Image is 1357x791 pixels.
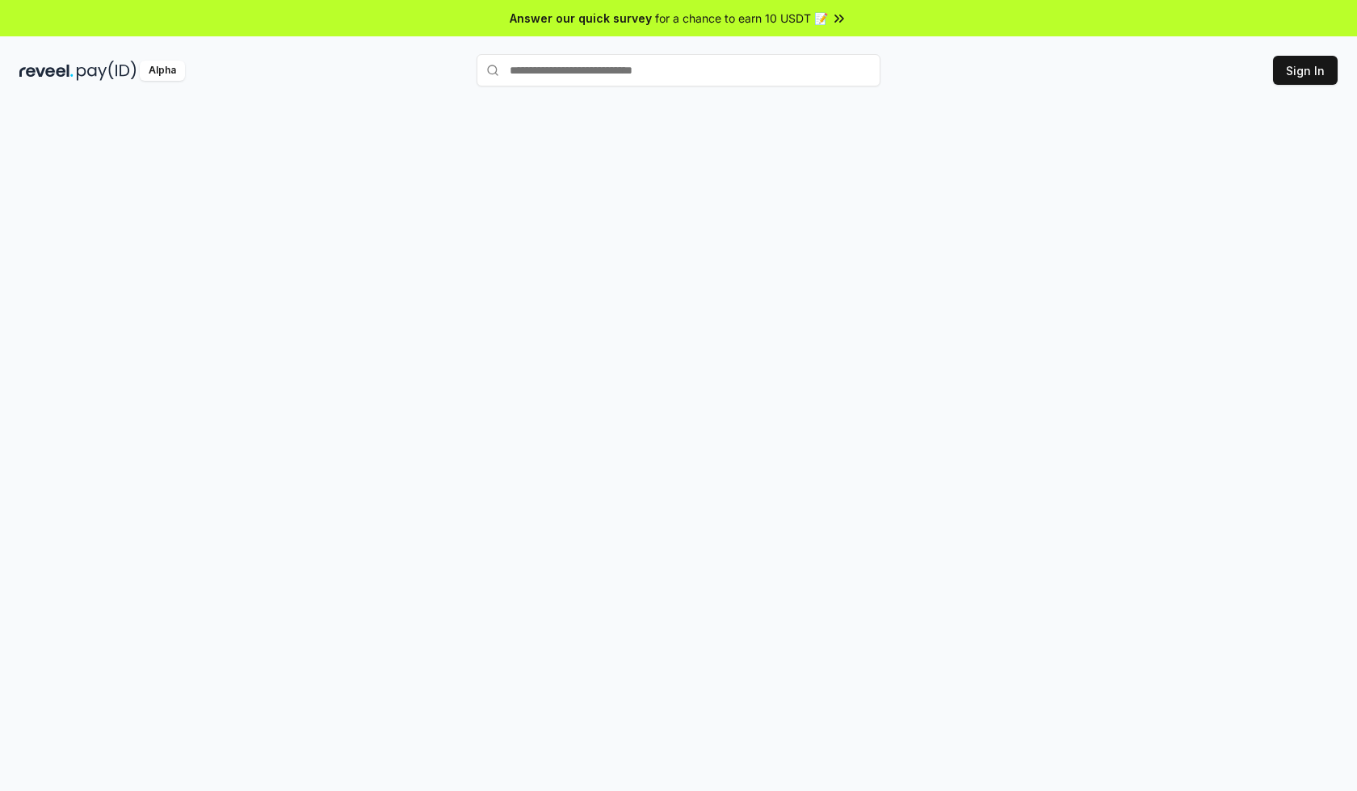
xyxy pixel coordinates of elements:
[140,61,185,81] div: Alpha
[655,10,828,27] span: for a chance to earn 10 USDT 📝
[1273,56,1338,85] button: Sign In
[77,61,137,81] img: pay_id
[19,61,74,81] img: reveel_dark
[510,10,652,27] span: Answer our quick survey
